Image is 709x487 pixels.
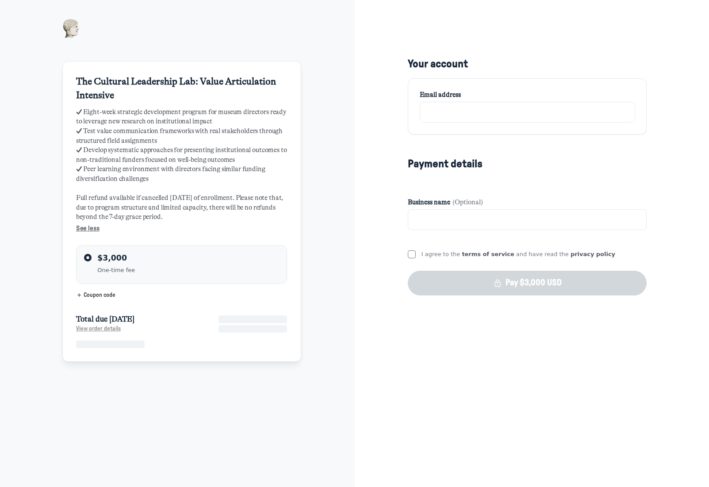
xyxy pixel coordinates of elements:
[408,198,450,207] span: Business name
[76,107,287,234] span: ✓ Eight-week strategic development program for museum directors ready to leverage new research on...
[76,325,121,333] button: View order details
[462,251,514,257] a: terms of service
[420,90,461,100] span: Email address
[76,314,134,324] span: Total due [DATE]
[571,251,615,257] a: privacy policy
[97,253,127,262] span: $3,000
[76,291,287,299] button: Coupon code
[408,58,647,71] h5: Your account
[408,271,647,295] button: Pay $3,000 USD
[408,157,483,171] h5: Payment details
[84,254,92,261] input: $3,000One-time fee
[422,251,615,257] span: I agree to the and have read the
[76,76,276,100] span: The Cultural Leadership Lab: Value Articulation Intensive
[76,326,121,332] span: View order details
[84,292,115,298] span: Coupon code
[97,266,135,274] span: One-time fee
[452,198,483,207] span: (Optional)
[76,224,287,234] button: See less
